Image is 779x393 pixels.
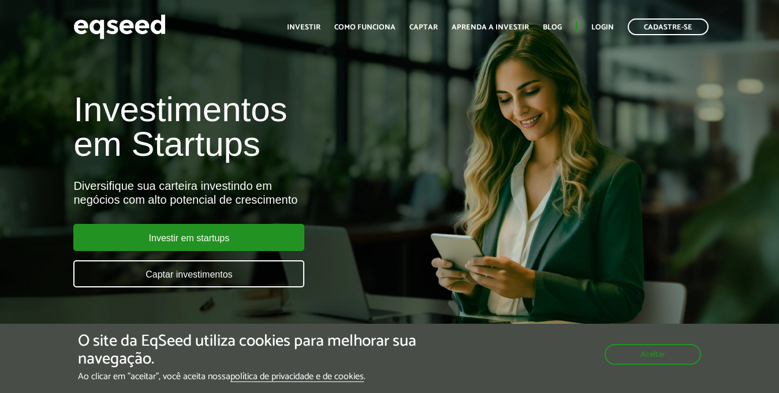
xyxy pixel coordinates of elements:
[409,24,438,31] a: Captar
[591,24,614,31] a: Login
[78,332,452,368] h5: O site da EqSeed utiliza cookies para melhorar sua navegação.
[73,92,446,162] h1: Investimentos em Startups
[73,12,166,42] img: EqSeed
[287,24,320,31] a: Investir
[73,179,446,207] div: Diversifique sua carteira investindo em negócios com alto potencial de crescimento
[73,260,304,287] a: Captar investimentos
[605,344,701,365] button: Aceitar
[334,24,396,31] a: Como funciona
[78,371,452,382] p: Ao clicar em "aceitar", você aceita nossa .
[230,372,364,382] a: política de privacidade e de cookies
[543,24,562,31] a: Blog
[73,224,304,251] a: Investir em startups
[628,18,709,35] a: Cadastre-se
[452,24,529,31] a: Aprenda a investir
